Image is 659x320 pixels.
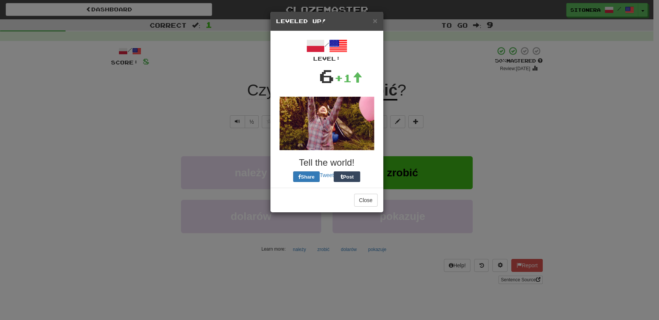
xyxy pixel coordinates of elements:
button: Share [293,171,320,182]
button: Post [334,171,360,182]
h3: Tell the world! [276,158,378,168]
div: Level: [276,55,378,63]
button: Close [354,194,378,207]
a: Tweet [320,172,334,178]
div: / [276,37,378,63]
div: 6 [319,63,334,89]
button: Close [373,17,377,25]
img: andy-72a9b47756ecc61a9f6c0ef31017d13e025550094338bf53ee1bb5849c5fd8eb.gif [280,97,374,150]
div: +1 [334,71,362,86]
h5: Leveled Up! [276,17,378,25]
span: × [373,16,377,25]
